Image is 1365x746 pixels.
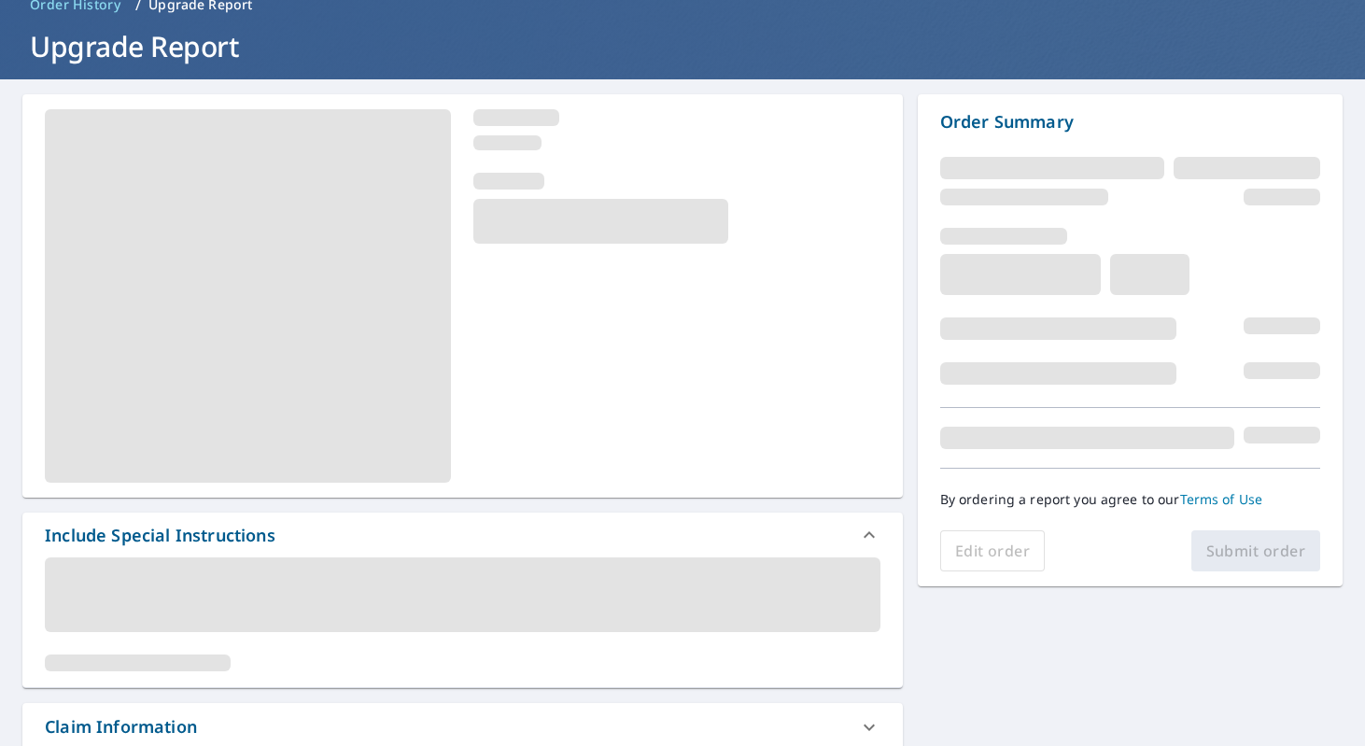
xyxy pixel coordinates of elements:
[1180,490,1263,508] a: Terms of Use
[22,27,1343,65] h1: Upgrade Report
[940,491,1320,508] p: By ordering a report you agree to our
[940,109,1320,134] p: Order Summary
[45,714,197,739] div: Claim Information
[45,523,275,548] div: Include Special Instructions
[22,513,903,557] div: Include Special Instructions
